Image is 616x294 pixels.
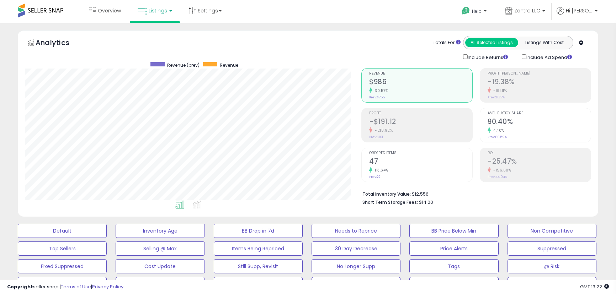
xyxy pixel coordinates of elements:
button: No Longer Supp [312,259,400,273]
div: Include Ad Spend [516,53,583,61]
small: -191.11% [491,88,507,93]
button: Inventory Age [116,224,205,238]
button: Fixed Suppressed [18,259,107,273]
strong: Copyright [7,283,33,290]
small: Prev: 21.27% [488,95,505,99]
button: Seasonal Check [18,277,107,291]
span: ROI [488,151,591,155]
button: Top Sellers [18,241,107,256]
button: BB Price Below Min [409,224,498,238]
span: Profit [369,111,472,115]
i: Get Help [461,6,470,15]
h5: Analytics [36,38,83,49]
button: Needs to Reprice [312,224,400,238]
small: Prev: $161 [369,135,383,139]
button: Items Being Repriced [214,241,303,256]
button: Suppressed [508,241,596,256]
span: Revenue (prev) [167,62,200,68]
b: Total Inventory Value: [362,191,411,197]
h2: 90.40% [488,118,591,127]
h2: $986 [369,78,472,87]
small: Prev: 86.59% [488,135,507,139]
small: 113.64% [372,168,388,173]
button: CPT LESS THAN MAP [312,277,400,291]
a: Hi [PERSON_NAME] [557,7,598,23]
small: -156.68% [491,168,511,173]
small: -218.92% [372,128,393,133]
button: Still Supp, Revisit [214,259,303,273]
button: 30 Day Decrease [312,241,400,256]
div: Totals For [433,39,461,46]
h2: -25.47% [488,157,591,167]
small: Prev: $755 [369,95,385,99]
button: Profit After Ad [214,277,303,291]
button: BB Drop in 7d [214,224,303,238]
span: Hi [PERSON_NAME] [566,7,593,14]
button: CPT Less than AWP [116,277,205,291]
button: Tags [409,259,498,273]
button: Cost Update [116,259,205,273]
button: Default [18,224,107,238]
b: Short Term Storage Fees: [362,199,418,205]
a: Privacy Policy [92,283,123,290]
div: seller snap | | [7,284,123,290]
button: @ Risk [508,259,596,273]
small: 4.40% [491,128,504,133]
small: 30.57% [372,88,388,93]
span: Revenue [220,62,238,68]
span: $14.00 [419,199,433,206]
button: Promotion View [409,277,498,291]
button: Listings With Cost [518,38,571,47]
h2: -19.38% [488,78,591,87]
span: Avg. Buybox Share [488,111,591,115]
button: JM Fixed [508,277,596,291]
span: 2025-08-11 13:22 GMT [580,283,609,290]
h2: 47 [369,157,472,167]
span: Help [472,8,482,14]
h2: -$191.12 [369,118,472,127]
span: Zentra LLC [514,7,540,14]
span: Listings [149,7,167,14]
button: All Selected Listings [465,38,518,47]
small: Prev: 22 [369,175,381,179]
a: Help [456,1,494,23]
button: Selling @ Max [116,241,205,256]
span: Ordered Items [369,151,472,155]
small: Prev: 44.94% [488,175,507,179]
a: Terms of Use [61,283,91,290]
span: Overview [98,7,121,14]
li: $12,556 [362,189,586,198]
div: Include Returns [458,53,516,61]
button: Non Competitive [508,224,596,238]
button: Price Alerts [409,241,498,256]
span: Profit [PERSON_NAME] [488,72,591,76]
span: Revenue [369,72,472,76]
